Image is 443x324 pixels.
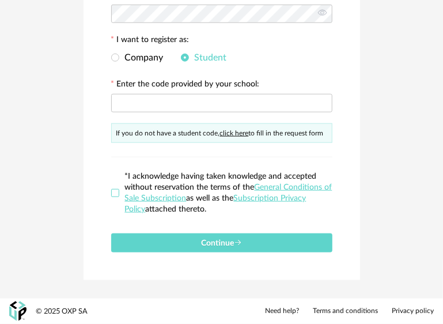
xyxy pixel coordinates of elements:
div: © 2025 OXP SA [36,307,88,317]
span: *I acknowledge having taken knowledge and accepted without reservation the terms of the as well a... [125,172,332,213]
span: Continue [201,239,242,247]
label: I want to register as: [111,36,190,46]
a: Terms and conditions [313,307,378,316]
span: Student [189,53,227,62]
a: click here [220,130,249,137]
a: Need help? [265,307,299,316]
span: Company [119,53,164,62]
a: Privacy policy [392,307,434,316]
button: Continue [111,233,332,253]
div: If you do not have a student code, to fill in the request form [111,123,332,143]
a: Subscription Privacy Policy [125,194,306,213]
a: General Conditions of Sale Subscription [125,183,332,202]
label: Enter the code provided by your school: [111,80,260,91]
img: OXP [9,302,26,322]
